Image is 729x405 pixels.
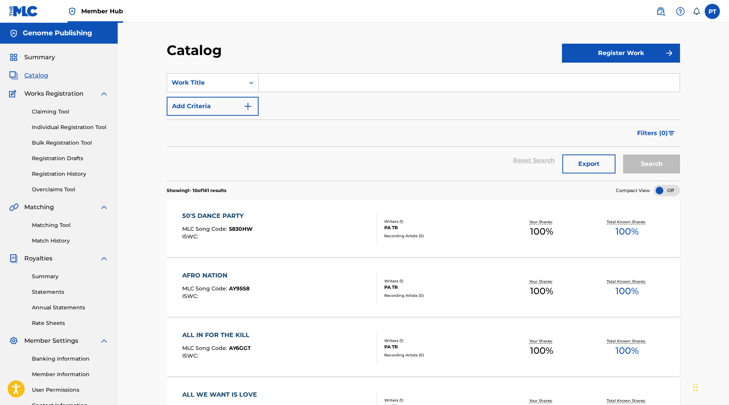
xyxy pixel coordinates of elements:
span: 100 % [530,344,553,358]
img: Summary [9,53,18,62]
div: PA TR [384,284,499,291]
a: SummarySummary [9,53,55,62]
div: Recording Artists ( 0 ) [384,352,499,358]
div: 50'S DANCE PARTY [182,211,252,221]
img: f7272a7cc735f4ea7f67.svg [665,49,674,58]
div: User Menu [705,4,720,19]
img: Member Settings [9,336,18,345]
div: Drag [693,376,698,399]
img: search [656,7,665,16]
a: Matching Tool [32,221,109,229]
h2: Catalog [167,42,226,59]
a: Summary [32,273,109,281]
span: 100 % [615,284,639,298]
p: Total Known Shares: [607,338,647,344]
img: Accounts [9,29,18,38]
img: 9d2ae6d4665cec9f34b9.svg [243,102,252,111]
span: Compact View [616,187,650,194]
span: 100 % [530,225,553,238]
div: ALL WE WANT IS LOVE [182,390,261,399]
span: Royalties [24,254,52,263]
button: Filters (0) [633,124,680,143]
form: Search Form [167,73,680,181]
p: Total Known Shares: [607,219,647,225]
a: Overclaims Tool [32,186,109,194]
button: Add Criteria [167,97,259,116]
a: Member Information [32,370,109,378]
img: expand [99,89,109,98]
div: Writers ( 1 ) [384,278,499,284]
p: Total Known Shares: [607,279,647,284]
a: Registration Drafts [32,154,109,162]
iframe: Chat Widget [691,369,729,405]
img: help [676,7,685,16]
span: AY95S8 [229,285,249,292]
span: AY6GGT [229,345,251,351]
a: AFRO NATIONMLC Song Code:AY95S8ISWC:Writers (1)PA TRRecording Artists (0)Your Shares:100%Total Kn... [167,260,680,317]
button: Export [562,154,615,173]
a: Statements [32,288,109,296]
a: Public Search [653,4,668,19]
a: CatalogCatalog [9,71,48,80]
p: Showing 1 - 10 of 161 results [167,187,226,194]
span: 5830HW [229,225,252,232]
h5: Genome Publishing [23,29,92,38]
a: Bulk Registration Tool [32,139,109,147]
img: Catalog [9,71,18,80]
img: Works Registration [9,89,19,98]
span: Summary [24,53,55,62]
span: Works Registration [24,89,84,98]
span: Member Hub [81,7,123,16]
a: Individual Registration Tool [32,123,109,131]
span: MLC Song Code : [182,225,229,232]
img: MLC Logo [9,6,38,17]
span: 100 % [615,344,639,358]
a: Registration History [32,170,109,178]
div: Writers ( 1 ) [384,219,499,224]
div: Work Title [172,78,240,87]
div: Recording Artists ( 0 ) [384,293,499,298]
img: Royalties [9,254,18,263]
p: Total Known Shares: [607,398,647,403]
span: MLC Song Code : [182,345,229,351]
div: PA TR [384,224,499,231]
img: Top Rightsholder [68,7,77,16]
span: Filters ( 0 ) [637,129,668,138]
p: Your Shares: [529,398,554,403]
span: MLC Song Code : [182,285,229,292]
div: Recording Artists ( 0 ) [384,233,499,239]
div: Writers ( 1 ) [384,397,499,403]
a: Match History [32,237,109,245]
span: Member Settings [24,336,78,345]
span: ISWC : [182,352,200,359]
div: Notifications [693,8,700,15]
a: 50'S DANCE PARTYMLC Song Code:5830HWISWC:Writers (1)PA TRRecording Artists (0)Your Shares:100%Tot... [167,200,680,257]
img: expand [99,203,109,212]
span: 100 % [615,225,639,238]
div: PA TR [384,344,499,350]
button: Register Work [562,44,680,63]
span: ISWC : [182,293,200,299]
p: Your Shares: [529,219,554,225]
a: Claiming Tool [32,108,109,116]
img: expand [99,336,109,345]
a: ALL IN FOR THE KILLMLC Song Code:AY6GGTISWC:Writers (1)PA TRRecording Artists (0)Your Shares:100%... [167,319,680,376]
div: AFRO NATION [182,271,249,280]
a: Rate Sheets [32,319,109,327]
img: Matching [9,203,19,212]
img: expand [99,254,109,263]
p: Your Shares: [529,338,554,344]
div: ALL IN FOR THE KILL [182,331,253,340]
div: Writers ( 1 ) [384,338,499,344]
p: Your Shares: [529,279,554,284]
span: Matching [24,203,54,212]
a: User Permissions [32,386,109,394]
a: Banking Information [32,355,109,363]
a: Annual Statements [32,304,109,312]
span: ISWC : [182,233,200,240]
span: Catalog [24,71,48,80]
iframe: Resource Center [708,273,729,336]
img: filter [668,131,675,136]
span: 100 % [530,284,553,298]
